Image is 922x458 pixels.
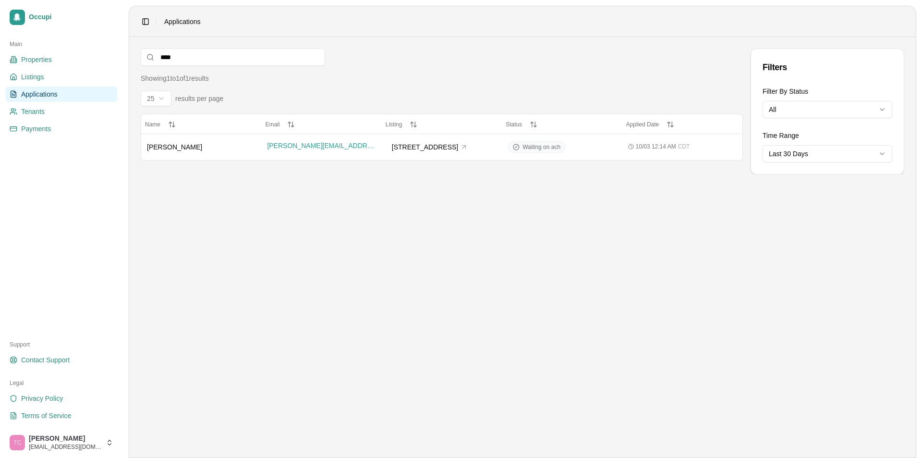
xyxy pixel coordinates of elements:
[6,352,117,368] a: Contact Support
[164,17,201,26] nav: breadcrumb
[763,132,799,139] label: Time Range
[145,121,257,128] button: Name
[10,435,25,450] img: Trudy Childers
[145,121,160,128] span: Name
[21,411,71,421] span: Terms of Service
[626,121,659,128] span: Applied Date
[386,121,498,128] button: Listing
[21,72,44,82] span: Listings
[164,17,201,26] span: Applications
[267,141,376,150] span: [PERSON_NAME][EMAIL_ADDRESS][PERSON_NAME][DOMAIN_NAME]
[6,87,117,102] a: Applications
[21,55,52,64] span: Properties
[763,87,808,95] label: Filter By Status
[6,391,117,406] a: Privacy Policy
[6,104,117,119] a: Tenants
[522,143,560,151] span: Waiting on ach
[21,89,58,99] span: Applications
[506,121,618,128] button: Status
[265,121,377,128] button: Email
[29,13,113,22] span: Occupi
[141,74,209,83] div: Showing 1 to 1 of 1 results
[6,408,117,423] a: Terms of Service
[147,143,202,151] span: [PERSON_NAME]
[6,431,117,454] button: Trudy Childers[PERSON_NAME][EMAIL_ADDRESS][DOMAIN_NAME]
[6,52,117,67] a: Properties
[386,121,402,128] span: Listing
[29,443,102,451] span: [EMAIL_ADDRESS][DOMAIN_NAME]
[6,337,117,352] div: Support
[175,94,223,103] span: results per page
[6,6,117,29] a: Occupi
[506,121,522,128] span: Status
[392,142,458,152] span: [STREET_ADDRESS]
[21,124,51,134] span: Payments
[388,140,472,154] button: [STREET_ADDRESS]
[6,69,117,85] a: Listings
[265,121,279,128] span: Email
[678,143,690,150] span: CDT
[6,375,117,391] div: Legal
[6,121,117,136] a: Payments
[21,394,63,403] span: Privacy Policy
[29,434,102,443] span: [PERSON_NAME]
[636,143,676,150] span: 10/03 12:14 AM
[763,61,892,74] div: Filters
[21,107,45,116] span: Tenants
[626,121,739,128] button: Applied Date
[6,37,117,52] div: Main
[21,355,70,365] span: Contact Support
